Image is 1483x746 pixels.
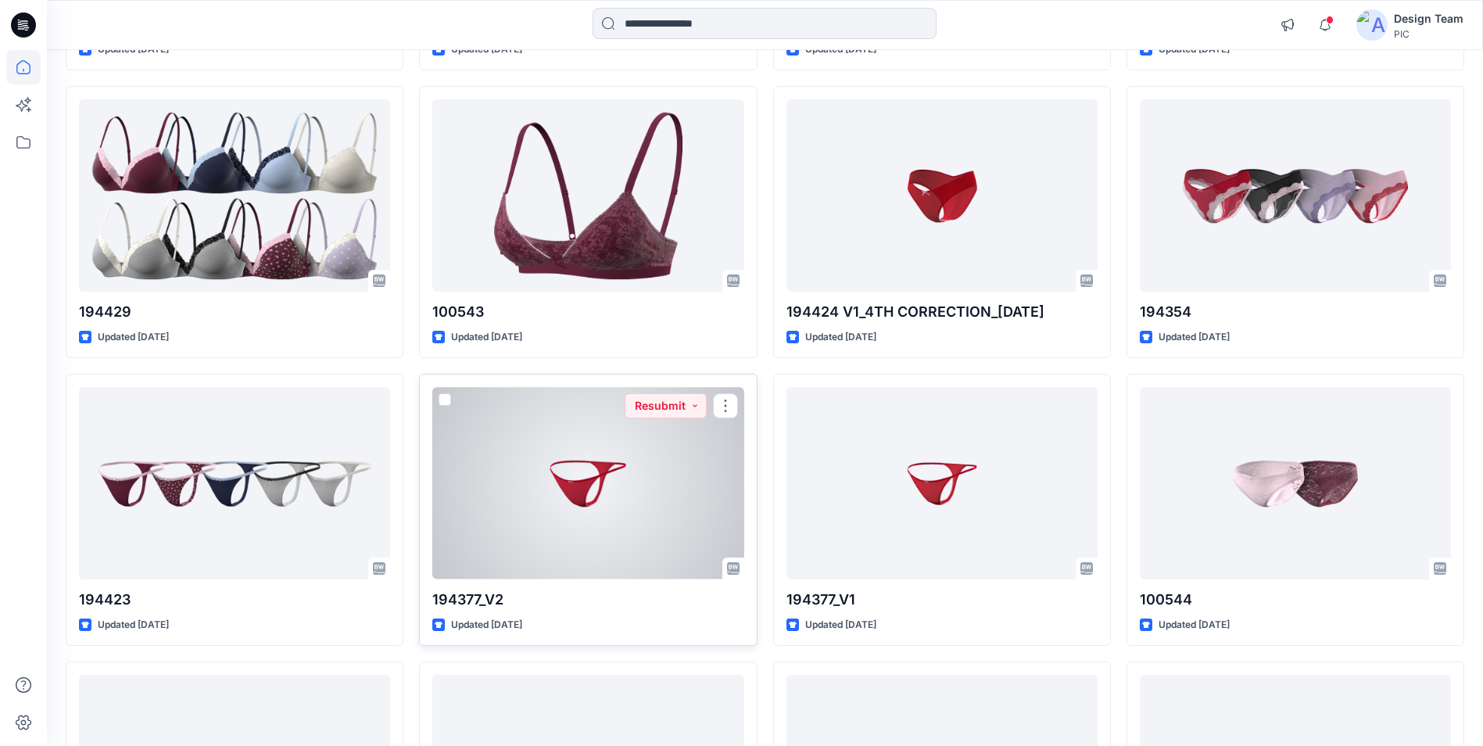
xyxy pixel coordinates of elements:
p: Updated [DATE] [1159,617,1230,633]
img: avatar [1356,9,1388,41]
a: 194423 [79,387,390,579]
div: PIC [1394,28,1463,40]
p: Updated [DATE] [98,329,169,346]
p: 194424 V1_4TH CORRECTION_[DATE] [786,301,1098,323]
div: Design Team [1394,9,1463,28]
p: 194429 [79,301,390,323]
p: Updated [DATE] [805,617,876,633]
p: Updated [DATE] [98,617,169,633]
p: Updated [DATE] [1159,329,1230,346]
a: 100544 [1140,387,1451,579]
p: 100543 [432,301,743,323]
a: 194424 V1_4TH CORRECTION_9OCT [786,99,1098,291]
p: Updated [DATE] [451,329,522,346]
p: Updated [DATE] [805,329,876,346]
p: Updated [DATE] [451,617,522,633]
p: 194354 [1140,301,1451,323]
a: 194354 [1140,99,1451,291]
p: 194377_V2 [432,589,743,611]
a: 100543 [432,99,743,291]
p: 100544 [1140,589,1451,611]
p: 194377_V1 [786,589,1098,611]
a: 194377_V1 [786,387,1098,579]
a: 194429 [79,99,390,291]
p: 194423 [79,589,390,611]
a: 194377_V2 [432,387,743,579]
